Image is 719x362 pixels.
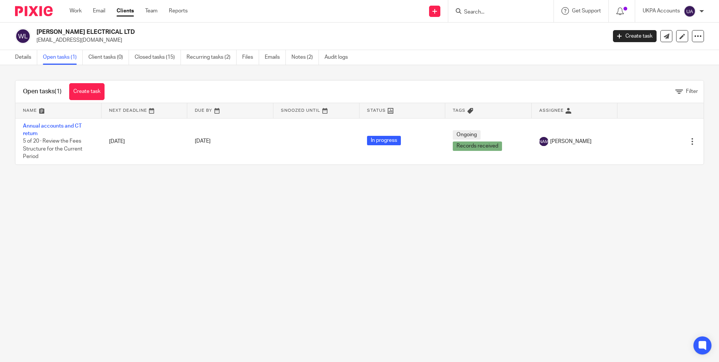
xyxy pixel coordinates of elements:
[70,7,82,15] a: Work
[281,108,320,113] span: Snoozed Until
[169,7,188,15] a: Reports
[539,137,548,146] img: svg%3E
[69,83,105,100] a: Create task
[265,50,286,65] a: Emails
[453,130,481,140] span: Ongoing
[55,88,62,94] span: (1)
[117,7,134,15] a: Clients
[36,37,602,44] p: [EMAIL_ADDRESS][DOMAIN_NAME]
[453,108,466,113] span: Tags
[145,7,158,15] a: Team
[23,138,82,159] span: 5 of 20 · Review the Fees Structure for the Current Period
[686,89,698,94] span: Filter
[195,139,211,144] span: [DATE]
[15,50,37,65] a: Details
[291,50,319,65] a: Notes (2)
[463,9,531,16] input: Search
[43,50,83,65] a: Open tasks (1)
[187,50,237,65] a: Recurring tasks (2)
[367,108,386,113] span: Status
[242,50,259,65] a: Files
[23,88,62,96] h1: Open tasks
[93,7,105,15] a: Email
[643,7,680,15] p: UKPA Accounts
[367,136,401,145] span: In progress
[102,118,188,164] td: [DATE]
[88,50,129,65] a: Client tasks (0)
[572,8,601,14] span: Get Support
[684,5,696,17] img: svg%3E
[15,28,31,44] img: svg%3E
[453,141,502,151] span: Records received
[613,30,657,42] a: Create task
[550,138,592,145] span: [PERSON_NAME]
[15,6,53,16] img: Pixie
[325,50,353,65] a: Audit logs
[36,28,488,36] h2: [PERSON_NAME] ELECTRICAL LTD
[135,50,181,65] a: Closed tasks (15)
[23,123,82,136] a: Annual accounts and CT return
